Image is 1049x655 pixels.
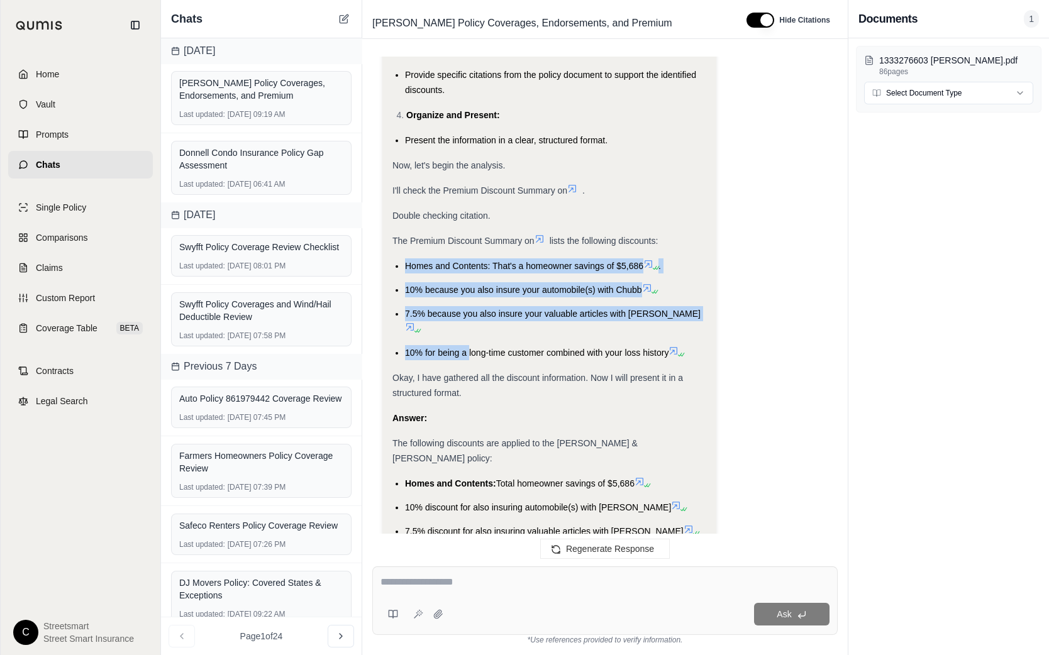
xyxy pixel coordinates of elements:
p: 1333276603 RENEWAL LACORTE.pdf [879,54,1033,67]
span: Last updated: [179,482,225,492]
div: *Use references provided to verify information. [372,635,838,645]
div: Swyfft Policy Coverages and Wind/Hail Deductible Review [179,298,343,323]
a: Comparisons [8,224,153,251]
span: Provide specific citations from the policy document to support the identified discounts. [405,70,696,95]
span: Last updated: [179,412,225,422]
div: Auto Policy 861979442 Coverage Review [179,392,343,405]
span: Double checking citation. [392,211,491,221]
div: [DATE] 08:01 PM [179,261,343,271]
div: [DATE] 07:45 PM [179,412,343,422]
span: Organize and Present: [406,110,500,120]
span: . [658,261,661,271]
span: 1 [1024,10,1039,28]
span: BETA [116,322,143,334]
p: 86 pages [879,67,1033,77]
div: Donnell Condo Insurance Policy Gap Assessment [179,146,343,172]
span: 10% because you also insure your automobile(s) with Chubb [405,285,642,295]
span: Vault [36,98,55,111]
span: Custom Report [36,292,95,304]
span: 10% discount for also insuring automobile(s) with [PERSON_NAME] [405,502,671,512]
div: [PERSON_NAME] Policy Coverages, Endorsements, and Premium [179,77,343,102]
div: Safeco Renters Policy Coverage Review [179,519,343,532]
span: Comparisons [36,231,87,244]
span: Homes and Contents: [405,478,496,488]
span: Chats [171,10,203,28]
button: Collapse sidebar [125,15,145,35]
span: Legal Search [36,395,88,407]
span: Hide Citations [779,15,830,25]
div: [DATE] [161,202,362,228]
span: 10% for being a long-time customer combined with your loss history [405,348,669,358]
span: Last updated: [179,261,225,271]
span: Last updated: [179,331,225,341]
span: Single Policy [36,201,86,214]
span: The Premium Discount Summary on [392,236,535,246]
span: Chats [36,158,60,171]
span: Last updated: [179,179,225,189]
div: Edit Title [367,13,731,33]
div: [DATE] 07:58 PM [179,331,343,341]
div: [DATE] 09:19 AM [179,109,343,119]
a: Single Policy [8,194,153,221]
span: [PERSON_NAME] Policy Coverages, Endorsements, and Premium [367,13,677,33]
span: 7.5% because you also insure your valuable articles with [PERSON_NAME] [405,309,701,319]
a: Vault [8,91,153,118]
div: DJ Movers Policy: Covered States & Exceptions [179,576,343,602]
span: Last updated: [179,109,225,119]
div: Previous 7 Days [161,354,362,379]
a: Claims [8,254,153,282]
span: Last updated: [179,609,225,619]
div: [DATE] 06:41 AM [179,179,343,189]
a: Coverage TableBETA [8,314,153,342]
span: Home [36,68,59,80]
a: Home [8,60,153,88]
span: Regenerate Response [566,544,654,554]
button: Ask [754,603,830,625]
span: Claims [36,261,63,274]
div: [DATE] 07:26 PM [179,539,343,549]
span: lists the following discounts: [550,236,658,246]
span: Last updated: [179,539,225,549]
div: Swyfft Policy Coverage Review Checklist [179,241,343,253]
button: New Chat [336,11,352,26]
span: Total homeowner savings of $5,686 [496,478,635,488]
div: [DATE] 09:22 AM [179,609,343,619]
span: 7.5% discount for also insuring valuable articles with [PERSON_NAME] [405,526,684,536]
span: The following discounts are applied to the [PERSON_NAME] & [PERSON_NAME] policy: [392,438,638,463]
span: Okay, I have gathered all the discount information. Now I will present it in a structured format. [392,373,683,398]
span: Homes and Contents: That's a homeowner savings of $5,686 [405,261,643,271]
span: I'll check the Premium Discount Summary on [392,185,567,195]
div: [DATE] 07:39 PM [179,482,343,492]
span: Ask [777,609,791,619]
span: Prompts [36,128,69,141]
span: Streetsmart [43,620,134,632]
button: Regenerate Response [540,539,670,559]
a: Contracts [8,357,153,385]
span: . [582,185,585,195]
div: [DATE] [161,38,362,63]
button: 1333276603 [PERSON_NAME].pdf86pages [864,54,1033,77]
span: Page 1 of 24 [240,630,283,642]
span: Present the information in a clear, structured format. [405,135,608,145]
span: Contracts [36,365,74,377]
a: Legal Search [8,387,153,415]
span: Coverage Table [36,322,97,334]
h3: Documents [858,10,918,28]
a: Custom Report [8,284,153,312]
span: Street Smart Insurance [43,632,134,645]
a: Chats [8,151,153,179]
img: Qumis Logo [16,21,63,30]
div: Farmers Homeowners Policy Coverage Review [179,449,343,475]
a: Prompts [8,121,153,148]
div: C [13,620,38,645]
strong: Answer: [392,413,427,423]
span: Now, let's begin the analysis. [392,160,505,170]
